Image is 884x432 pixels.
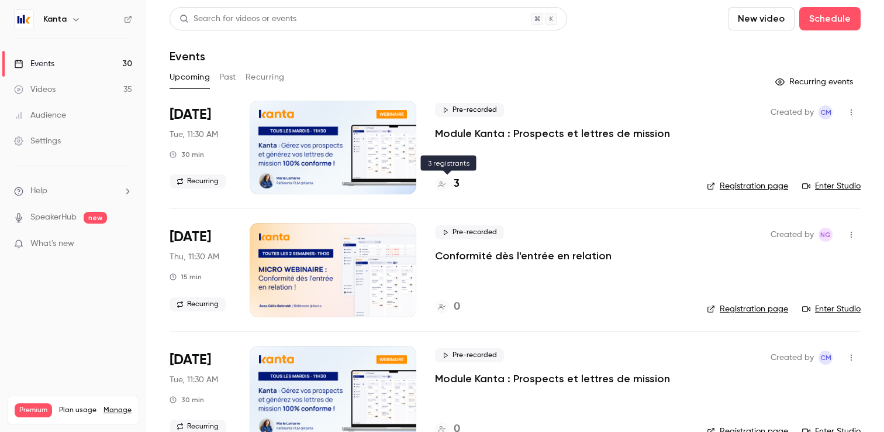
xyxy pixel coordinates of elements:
[14,185,132,197] li: help-dropdown-opener
[435,225,504,239] span: Pre-recorded
[59,406,96,415] span: Plan usage
[770,73,861,91] button: Recurring events
[43,13,67,25] h6: Kanta
[170,105,211,124] span: [DATE]
[170,101,231,194] div: Sep 30 Tue, 11:30 AM (Europe/Paris)
[435,103,504,117] span: Pre-recorded
[103,406,132,415] a: Manage
[435,348,504,362] span: Pre-recorded
[170,351,211,369] span: [DATE]
[707,180,788,192] a: Registration page
[454,176,460,192] h4: 3
[170,150,204,159] div: 30 min
[15,10,33,29] img: Kanta
[14,135,61,147] div: Settings
[170,129,218,140] span: Tue, 11:30 AM
[170,297,226,311] span: Recurring
[30,238,74,250] span: What's new
[14,109,66,121] div: Audience
[84,212,107,224] span: new
[170,68,210,87] button: Upcoming
[170,228,211,246] span: [DATE]
[170,272,202,282] div: 15 min
[179,13,296,25] div: Search for videos or events
[15,403,52,417] span: Premium
[802,180,861,192] a: Enter Studio
[435,126,670,140] a: Module Kanta : Prospects et lettres de mission
[435,299,460,315] a: 0
[170,251,219,263] span: Thu, 11:30 AM
[728,7,795,30] button: New video
[219,68,236,87] button: Past
[435,176,460,192] a: 3
[802,303,861,315] a: Enter Studio
[799,7,861,30] button: Schedule
[819,351,833,365] span: Charlotte MARTEL
[170,395,204,404] div: 30 min
[170,374,218,386] span: Tue, 11:30 AM
[771,351,814,365] span: Created by
[707,303,788,315] a: Registration page
[820,351,831,365] span: CM
[454,299,460,315] h4: 0
[435,372,670,386] a: Module Kanta : Prospects et lettres de mission
[819,228,833,242] span: Nicolas Guitard
[820,228,831,242] span: NG
[170,174,226,188] span: Recurring
[246,68,285,87] button: Recurring
[771,105,814,119] span: Created by
[435,249,612,263] a: Conformité dès l'entrée en relation
[30,211,77,224] a: SpeakerHub
[14,58,54,70] div: Events
[771,228,814,242] span: Created by
[170,223,231,317] div: Oct 2 Thu, 11:30 AM (Europe/Paris)
[170,49,205,63] h1: Events
[14,84,56,95] div: Videos
[819,105,833,119] span: Charlotte MARTEL
[820,105,831,119] span: CM
[30,185,47,197] span: Help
